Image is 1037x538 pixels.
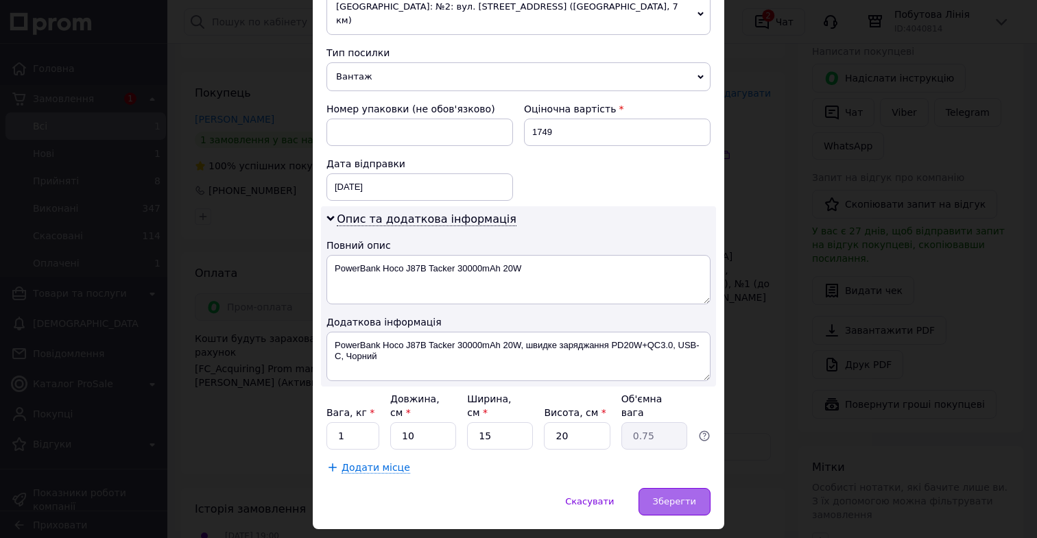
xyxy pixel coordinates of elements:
div: Дата відправки [326,157,513,171]
div: Об'ємна вага [621,392,687,419]
span: Зберегти [653,496,696,506]
textarea: PowerBank Hoco J87B Tacker 30000mAh 20W, швидке заряджання PD20W+QC3.0, USB-C, Чорний [326,332,711,381]
span: Скасувати [565,496,614,506]
div: Повний опис [326,239,711,252]
span: Додати місце [342,462,410,474]
span: Вантаж [326,62,711,91]
span: Тип посилки [326,47,390,58]
div: Номер упаковки (не обов'язково) [326,102,513,116]
label: Вага, кг [326,407,374,418]
div: Додаткова інформація [326,315,711,329]
textarea: PowerBank Hoco J87B Tacker 30000mAh 20W [326,255,711,304]
div: Оціночна вартість [524,102,711,116]
label: Довжина, см [390,393,440,418]
span: Опис та додаткова інформація [337,212,516,226]
label: Ширина, см [467,393,511,418]
label: Висота, см [544,407,606,418]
